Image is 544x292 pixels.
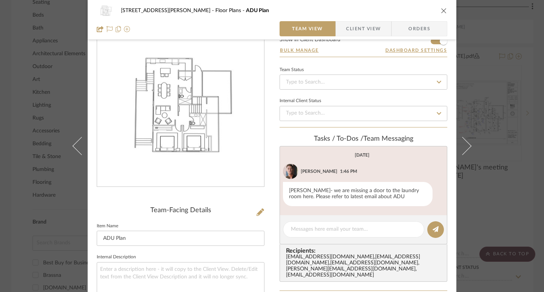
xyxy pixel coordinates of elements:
span: Team View [292,21,323,36]
input: Type to Search… [280,106,447,121]
div: 1:46 PM [340,168,357,175]
div: Internal Client Status [280,99,321,103]
label: Internal Description [97,255,136,259]
div: Team-Facing Details [97,207,264,215]
div: [EMAIL_ADDRESS][DOMAIN_NAME] , [EMAIL_ADDRESS][DOMAIN_NAME] , [EMAIL_ADDRESS][DOMAIN_NAME] , [PER... [286,254,444,278]
button: Dashboard Settings [385,47,447,54]
span: Recipients: [286,247,444,254]
div: team Messaging [280,135,447,143]
input: Enter Item Name [97,231,264,246]
span: Tasks / To-Dos / [314,135,363,142]
div: [PERSON_NAME] [301,168,337,175]
img: a2497b2d-a1a4-483f-9b0d-4fa1f75d8f46.png [283,164,298,179]
label: Item Name [97,224,118,228]
img: 11a04cf1-48c6-49ae-a4c3-429302f5b9d7_48x40.jpg [97,3,115,18]
button: Bulk Manage [280,47,319,54]
button: close [440,7,447,14]
div: [PERSON_NAME]- we are missing a door to the laundry room here. Please refer to latest email about... [283,182,433,206]
div: Team Status [280,68,304,72]
span: [STREET_ADDRESS][PERSON_NAME] [121,8,215,13]
input: Type to Search… [280,75,447,90]
span: Orders [400,21,439,36]
div: [DATE] [355,152,369,158]
div: 0 [97,51,264,158]
img: 11a04cf1-48c6-49ae-a4c3-429302f5b9d7_436x436.jpg [97,51,264,158]
span: Client View [346,21,381,36]
span: Floor Plans [215,8,246,13]
span: ADU Plan [246,8,269,13]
